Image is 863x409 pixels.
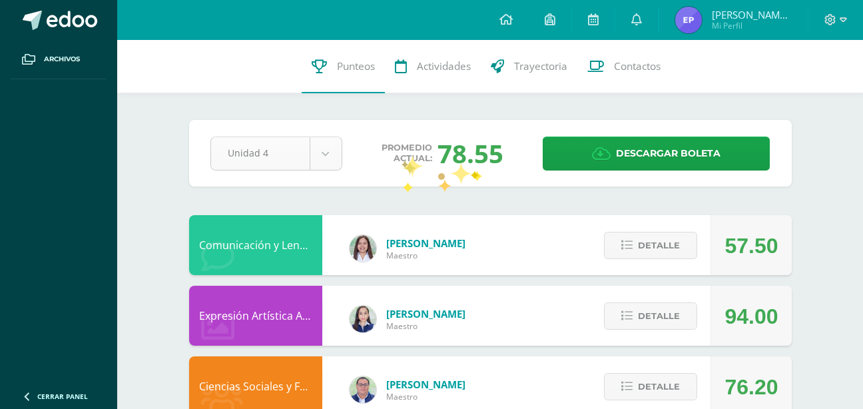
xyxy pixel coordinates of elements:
a: Descargar boleta [543,137,770,171]
span: Detalle [638,233,680,258]
a: Punteos [302,40,385,93]
div: 94.00 [724,286,778,346]
span: [PERSON_NAME] [386,307,465,320]
span: Trayectoria [514,59,567,73]
span: Cerrar panel [37,392,88,401]
img: b45ddb5222421435e9e5a0c45b11e8ab.png [675,7,702,33]
img: acecb51a315cac2de2e3deefdb732c9f.png [350,235,376,262]
span: [PERSON_NAME] [386,378,465,391]
span: Maestro [386,320,465,332]
span: Contactos [614,59,661,73]
span: Promedio actual: [382,143,432,164]
span: Maestro [386,391,465,402]
a: Contactos [577,40,671,93]
span: Actividades [417,59,471,73]
button: Detalle [604,232,697,259]
span: Maestro [386,250,465,261]
div: Expresión Artística ARTES PLÁSTICAS [189,286,322,346]
button: Detalle [604,302,697,330]
span: Mi Perfil [712,20,792,31]
span: Detalle [638,374,680,399]
img: c1c1b07ef08c5b34f56a5eb7b3c08b85.png [350,376,376,403]
span: [PERSON_NAME] [PERSON_NAME] [712,8,792,21]
span: Punteos [337,59,375,73]
a: Trayectoria [481,40,577,93]
span: Archivos [44,54,80,65]
div: 57.50 [724,216,778,276]
img: 360951c6672e02766e5b7d72674f168c.png [350,306,376,332]
a: Unidad 4 [211,137,342,170]
span: Unidad 4 [228,137,293,169]
span: [PERSON_NAME] [386,236,465,250]
div: 78.55 [437,136,503,171]
span: Detalle [638,304,680,328]
a: Actividades [385,40,481,93]
span: Descargar boleta [616,137,720,170]
div: Comunicación y Lenguaje, Inglés [189,215,322,275]
a: Archivos [11,40,107,79]
button: Detalle [604,373,697,400]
